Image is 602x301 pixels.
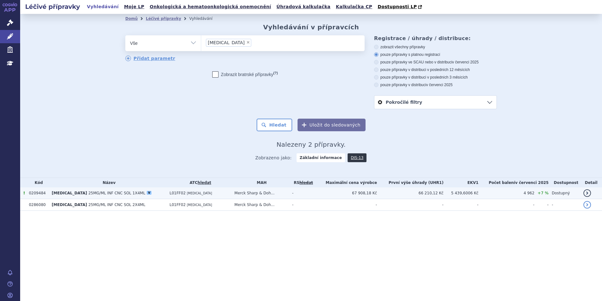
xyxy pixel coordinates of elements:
span: [MEDICAL_DATA] [208,40,245,45]
a: Onkologická a hematoonkologická onemocnění [148,3,273,11]
td: - [479,199,535,211]
a: Pokročilé filtry [374,96,497,109]
th: EKV1 [444,178,479,187]
span: [MEDICAL_DATA] [52,191,87,195]
th: První výše úhrady (UHR1) [377,178,443,187]
span: [MEDICAL_DATA] [52,203,87,207]
a: Kalkulačka CP [334,3,374,11]
span: [MEDICAL_DATA] [187,192,212,195]
label: pouze přípravky v distribuci v posledních 3 měsících [374,75,497,80]
td: - [377,199,443,211]
td: - [315,199,377,211]
a: Domů [125,16,138,21]
span: Zobrazeno jako: [255,153,292,162]
th: RS [289,178,315,187]
th: Detail [580,178,602,187]
th: Počet balení [479,178,549,187]
a: Úhradová kalkulačka [275,3,332,11]
td: - [289,187,315,199]
span: 25MG/ML INF CNC SOL 1X4ML [88,191,145,195]
th: Název [48,178,166,187]
button: Hledat [257,119,292,131]
a: DIS-13 [348,153,366,162]
a: vyhledávání neobsahuje žádnou platnou referenční skupinu [299,180,313,185]
span: L01FF02 [170,203,186,207]
span: +7 % [537,191,548,195]
th: ATC [167,178,231,187]
label: pouze přípravky v distribuci v posledních 12 měsících [374,67,497,72]
label: pouze přípravky s platnou registrací [374,52,497,57]
td: Merck Sharp & Doh... [231,187,289,199]
span: Tento přípravek má více úhrad. [23,191,25,195]
a: detail [583,201,591,209]
a: hledat [198,180,211,185]
div: V [147,191,151,195]
label: zobrazit všechny přípravky [374,44,497,50]
a: Vyhledávání [85,3,121,11]
td: 5 439,6006 Kč [444,187,479,199]
input: [MEDICAL_DATA] [253,38,257,46]
td: Dostupný [548,187,580,199]
td: - [548,199,580,211]
td: 0286080 [26,199,49,211]
th: MAH [231,178,289,187]
abbr: (?) [273,71,278,75]
a: Léčivé přípravky [146,16,181,21]
td: - [444,199,479,211]
td: 67 908,18 Kč [315,187,377,199]
span: L01FF02 [170,191,186,195]
td: Merck Sharp & Doh... [231,199,289,211]
span: × [246,40,250,44]
td: 4 962 [479,187,535,199]
td: 0209484 [26,187,49,199]
span: v červenci 2025 [452,60,479,64]
span: v červenci 2025 [515,180,548,185]
label: pouze přípravky v distribuci [374,82,497,87]
td: 66 210,12 Kč [377,187,443,199]
a: Dostupnosti LP [376,3,425,11]
a: Moje LP [122,3,146,11]
li: Vyhledávání [189,14,221,23]
span: v červenci 2025 [426,83,452,87]
button: Uložit do sledovaných [298,119,366,131]
h2: Léčivé přípravky [20,2,85,11]
th: Dostupnost [548,178,580,187]
label: Zobrazit bratrské přípravky [212,71,278,78]
span: 25MG/ML INF CNC SOL 2X4ML [88,203,145,207]
strong: Základní informace [297,153,345,162]
span: [MEDICAL_DATA] [187,203,212,207]
a: Přidat parametr [125,56,175,61]
del: hledat [299,180,313,185]
h2: Vyhledávání v přípravcích [263,23,359,31]
a: detail [583,189,591,197]
th: Kód [26,178,49,187]
td: - [534,199,548,211]
h3: Registrace / úhrady / distribuce: [374,35,497,41]
label: pouze přípravky ve SCAU nebo v distribuci [374,60,497,65]
span: Dostupnosti LP [378,4,417,9]
th: Maximální cena výrobce [315,178,377,187]
span: Nalezeny 2 přípravky. [276,141,346,148]
td: - [289,199,315,211]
